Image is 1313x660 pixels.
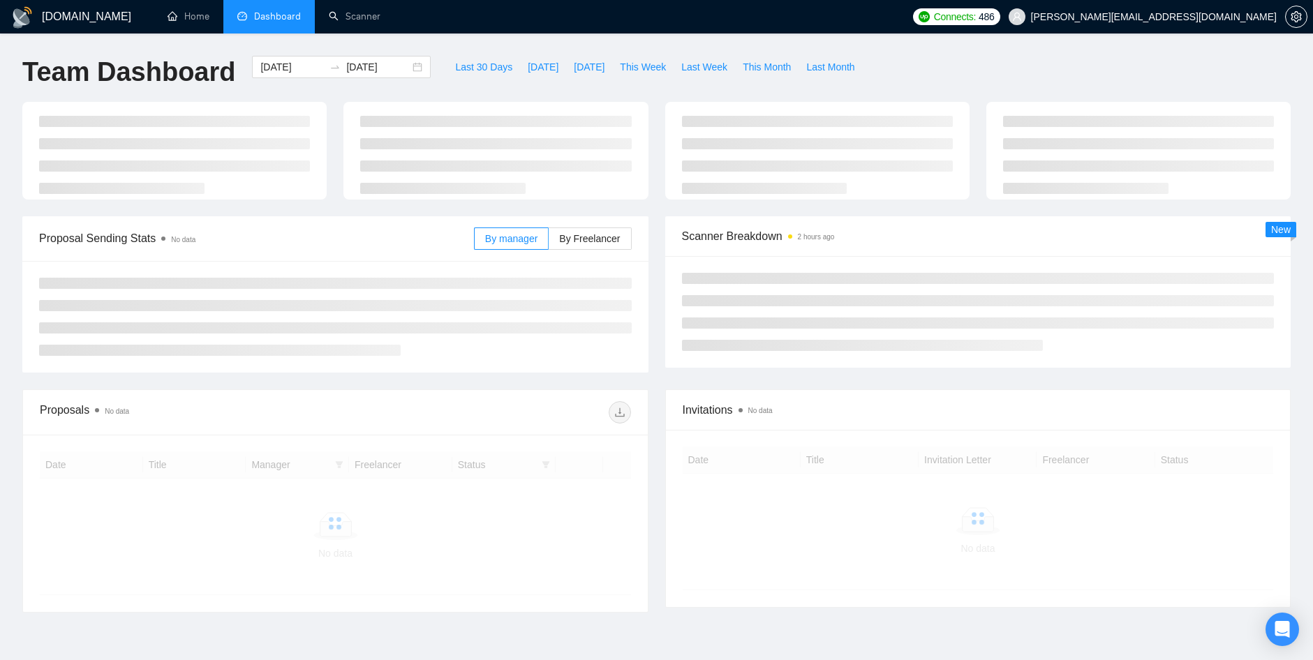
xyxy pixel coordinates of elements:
[260,59,324,75] input: Start date
[528,59,558,75] span: [DATE]
[798,233,835,241] time: 2 hours ago
[171,236,195,243] span: No data
[806,59,854,75] span: Last Month
[329,61,341,73] span: to
[674,56,735,78] button: Last Week
[1285,11,1307,22] a: setting
[979,9,994,24] span: 486
[574,59,604,75] span: [DATE]
[22,56,235,89] h1: Team Dashboard
[799,56,862,78] button: Last Month
[1271,224,1291,235] span: New
[11,6,34,29] img: logo
[105,407,129,415] span: No data
[1266,613,1299,646] div: Open Intercom Messenger
[520,56,566,78] button: [DATE]
[559,233,620,244] span: By Freelancer
[40,401,335,423] div: Proposals
[566,56,612,78] button: [DATE]
[447,56,520,78] button: Last 30 Days
[934,9,976,24] span: Connects:
[254,10,301,22] span: Dashboard
[39,230,474,247] span: Proposal Sending Stats
[455,59,512,75] span: Last 30 Days
[681,59,727,75] span: Last Week
[735,56,799,78] button: This Month
[919,11,930,22] img: upwork-logo.png
[168,10,209,22] a: homeHome
[743,59,791,75] span: This Month
[682,227,1275,245] span: Scanner Breakdown
[329,61,341,73] span: swap-right
[1285,6,1307,28] button: setting
[329,10,380,22] a: searchScanner
[237,11,247,21] span: dashboard
[485,233,537,244] span: By manager
[683,401,1274,419] span: Invitations
[346,59,410,75] input: End date
[748,407,773,414] span: No data
[1286,11,1307,22] span: setting
[620,59,666,75] span: This Week
[1012,12,1022,22] span: user
[612,56,674,78] button: This Week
